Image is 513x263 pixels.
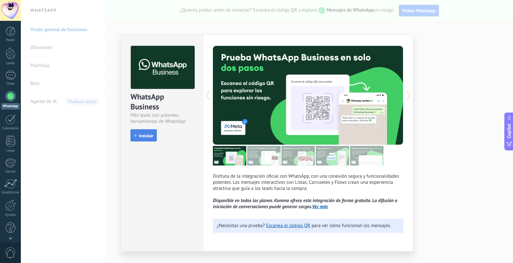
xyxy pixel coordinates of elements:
img: tour_image_62c9952fc9cf984da8d1d2aa2c453724.png [316,146,349,165]
div: Listas [1,149,20,153]
div: Estadísticas [1,191,20,195]
img: tour_image_1009fe39f4f058b759f0df5a2b7f6f06.png [282,146,315,165]
div: WhatsApp Business [130,92,194,112]
button: Instalar [130,129,157,141]
span: ¿Necesitas una prueba? [217,223,265,229]
img: tour_image_7a4924cebc22ed9e3259523e50fe4fd6.png [213,146,246,165]
i: Disponible en todos los planes. Kommo ofrece esta integración de forma gratuita. La difusión o in... [213,198,397,210]
div: Calendario [1,126,20,131]
span: para ver cómo funcionan los mensajes. [312,223,391,229]
div: Ajustes [1,213,20,217]
span: Instalar [139,133,153,138]
a: Escanea el código QR [266,223,310,229]
div: Leads [1,61,20,65]
div: Correo [1,170,20,174]
div: Panel [1,38,20,42]
img: logo_main.png [131,46,195,89]
div: Más leads con potentes herramientas de WhatsApp [130,112,194,124]
img: tour_image_cc377002d0016b7ebaeb4dbe65cb2175.png [350,146,383,165]
div: Chats [1,82,20,86]
div: WhatsApp [1,103,20,109]
span: Copilot [506,124,512,139]
p: Disfruta de la integración oficial con WhatsApp, con una conexión segura y funcionalidades potent... [213,173,403,210]
a: Ver más [312,204,328,210]
img: tour_image_cc27419dad425b0ae96c2716632553fa.png [247,146,281,165]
